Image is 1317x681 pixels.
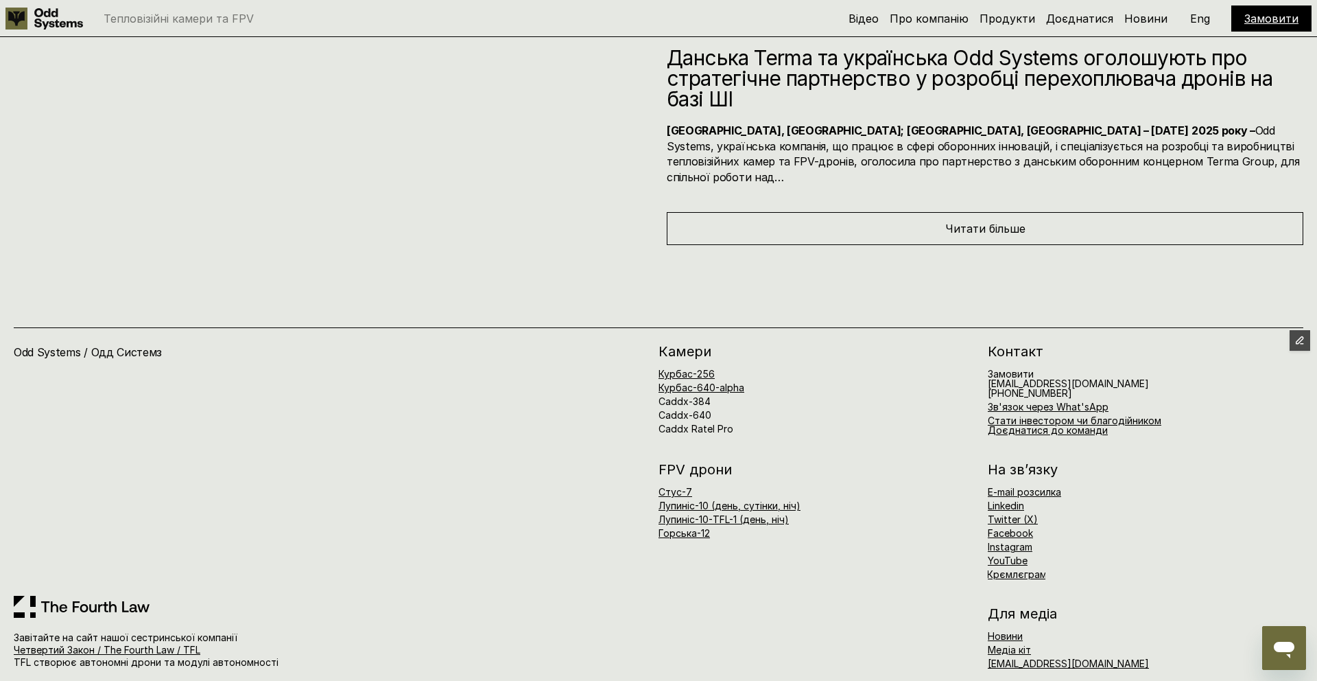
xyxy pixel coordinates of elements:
a: E-mail розсилка [988,486,1061,498]
a: YouTube [988,555,1028,566]
a: Замовити [1244,12,1298,25]
h2: На зв’язку [988,463,1058,476]
a: Відео [849,12,879,25]
span: [PHONE_NUMBER] [988,387,1072,399]
a: Горська-12 [658,527,710,539]
a: Замовити [988,368,1034,380]
a: Новини [1124,12,1167,25]
a: Лупиніс-10 (день, сутінки, ніч) [658,500,800,511]
a: Caddx-640 [658,409,711,421]
h6: [EMAIL_ADDRESS][DOMAIN_NAME] [988,369,1149,398]
a: Четвертий Закон / The Fourth Law / TFL [14,644,200,656]
a: Facebook [988,527,1033,539]
a: Зв'язок через What'sApp [988,401,1108,413]
span: Читати більше [945,222,1025,235]
h2: Камери [658,345,974,358]
strong: [GEOGRAPHIC_DATA], [GEOGRAPHIC_DATA]; [GEOGRAPHIC_DATA], [GEOGRAPHIC_DATA] – [DATE] [667,124,1188,137]
a: Новини [988,630,1023,642]
a: Доєднатися до команди [988,424,1108,436]
a: Caddx Ratel Pro [658,423,733,435]
a: Стус-7 [658,486,692,498]
strong: 2025 року – [1191,124,1255,137]
a: Курбас-640-alpha [658,382,744,393]
h4: Odd Systems / Одд Системз [14,345,325,360]
a: Стати інвестором чи благодійником [988,415,1161,426]
a: [EMAIL_ADDRESS][DOMAIN_NAME] [988,658,1149,669]
a: Курбас-256 [658,368,715,380]
p: Eng [1190,13,1210,24]
p: Тепловізійні камери та FPV [104,13,254,24]
a: Caddx-384 [658,395,711,407]
iframe: Button to launch messaging window, conversation in progress [1262,626,1306,670]
p: Завітайте на сайт нашої сестринської компанії TFL створює автономні дрони та модулі автономності [14,632,374,669]
a: Twitter (X) [988,513,1038,525]
button: Edit Framer Content [1290,330,1310,351]
h2: FPV дрони [658,463,974,476]
a: Доєднатися [1046,12,1113,25]
a: Лупиніс-10-TFL-1 (день, ніч) [658,513,789,525]
h2: Для медіа [988,607,1303,621]
a: Медіа кіт [988,644,1031,656]
a: Продукти [980,12,1035,25]
h2: Контакт [988,345,1303,358]
a: Linkedin [988,500,1024,511]
a: Instagram [988,541,1032,553]
a: Про компанію [890,12,969,25]
h2: Данська Terma та українська Odd Systems оголошують про стратегічне партнерство у розробці перехоп... [667,47,1303,109]
h4: Odd Systems, українська компанія, що працює в сфері оборонних інновацій, і спеціалізується на роз... [667,123,1303,185]
a: Крємлєграм [987,568,1047,580]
